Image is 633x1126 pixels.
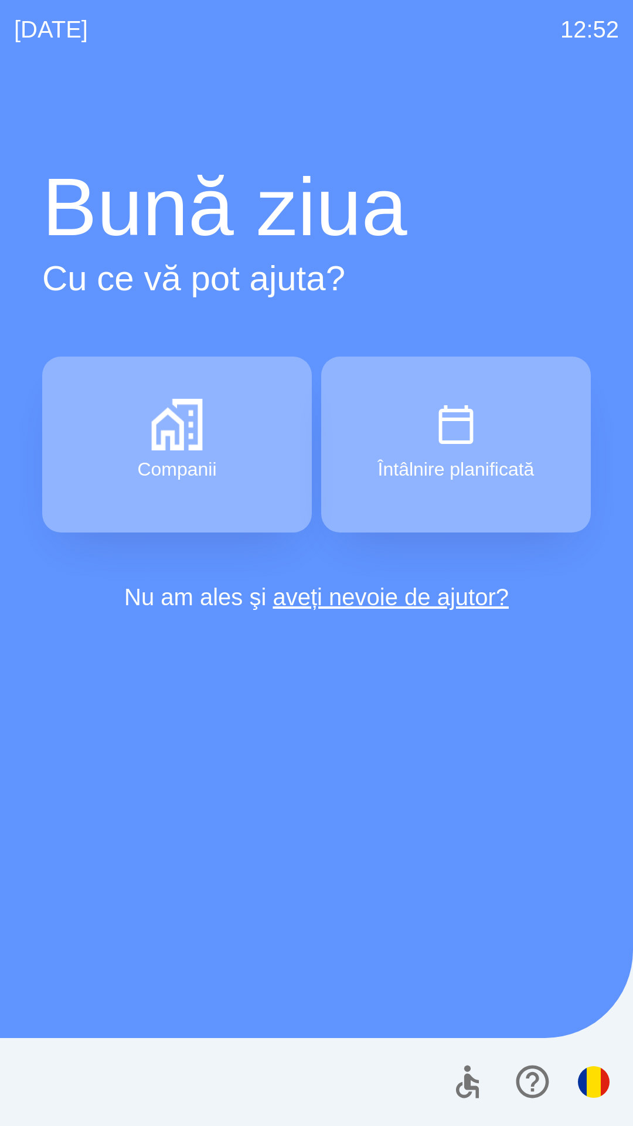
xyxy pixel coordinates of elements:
[42,357,312,533] button: Companii
[560,12,619,47] p: 12:52
[578,1066,610,1098] img: ro flag
[151,399,203,450] img: b9f982fa-e31d-4f99-8b4a-6499fa97f7a5.png
[378,455,535,483] p: Întâlnire planificată
[430,399,482,450] img: 91d325ef-26b3-4739-9733-70a8ac0e35c7.png
[42,579,591,615] p: Nu am ales şi
[42,157,591,257] h1: Bună ziua
[14,12,88,47] p: [DATE]
[42,257,591,300] h2: Cu ce vă pot ajuta?
[273,584,509,610] a: aveți nevoie de ajutor?
[42,82,591,138] img: Logo
[321,357,591,533] button: Întâlnire planificată
[137,455,216,483] p: Companii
